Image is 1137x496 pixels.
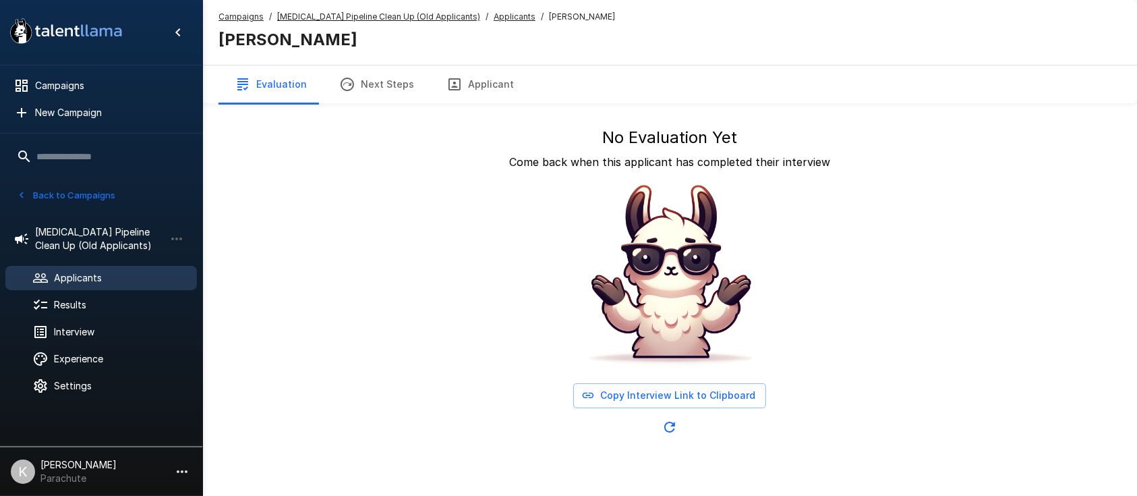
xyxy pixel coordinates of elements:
span: / [541,10,544,24]
u: [MEDICAL_DATA] Pipeline Clean Up (Old Applicants) [277,11,480,22]
u: Campaigns [218,11,264,22]
b: [PERSON_NAME] [218,30,357,49]
span: / [486,10,488,24]
u: Applicants [494,11,535,22]
button: Updated Today - 5:09 PM [656,414,683,441]
button: Applicant [430,65,530,103]
img: Animated document [568,175,771,378]
span: [PERSON_NAME] [549,10,615,24]
button: Evaluation [218,65,323,103]
p: Come back when this applicant has completed their interview [509,154,830,170]
h5: No Evaluation Yet [602,127,737,148]
button: Next Steps [323,65,430,103]
button: Copy Interview Link to Clipboard [573,383,766,408]
span: / [269,10,272,24]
